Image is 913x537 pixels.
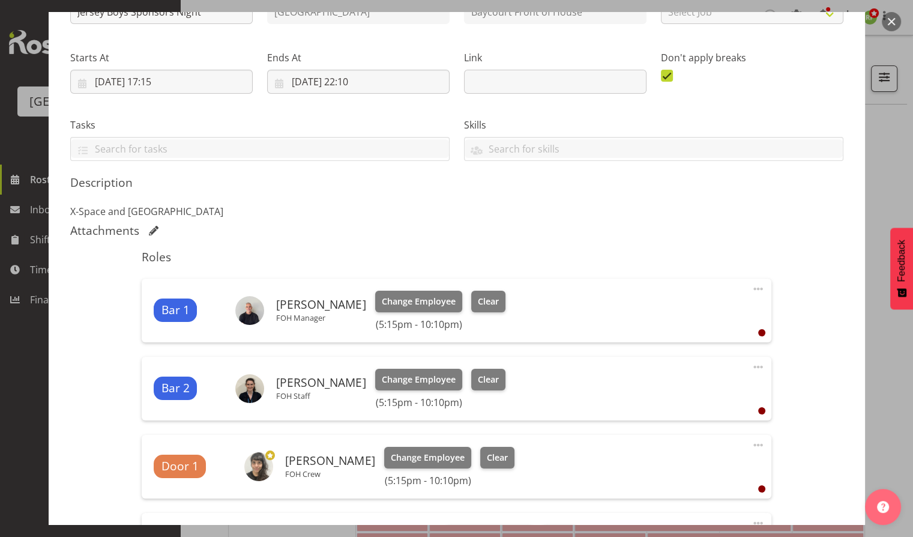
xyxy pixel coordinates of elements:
label: Ends At [267,50,450,65]
button: Change Employee [375,291,462,312]
h5: Roles [142,250,771,264]
p: FOH Staff [276,391,366,401]
div: User is clocked out [758,407,765,414]
button: Change Employee [375,369,462,390]
span: Door 1 [161,458,199,475]
button: Clear [471,291,505,312]
div: User is clocked out [758,485,765,493]
input: Search for tasks [71,139,449,158]
span: Clear [487,451,508,464]
button: Clear [480,447,514,469]
h6: [PERSON_NAME] [285,454,375,467]
h5: Description [70,175,843,190]
h6: [PERSON_NAME] [276,298,366,311]
h6: (5:15pm - 10:10pm) [375,318,505,330]
span: Change Employee [382,373,456,386]
button: Change Employee [384,447,471,469]
span: Clear [478,373,499,386]
p: X-Space and [GEOGRAPHIC_DATA] [70,204,843,219]
img: amy-duncansond59bfc9310a868664fae73fa68b36eae.png [235,374,264,403]
button: Feedback - Show survey [890,228,913,309]
img: help-xxl-2.png [877,501,889,513]
input: Click to select... [70,70,253,94]
label: Don't apply breaks [661,50,843,65]
p: FOH Manager [276,313,366,323]
img: aaron-smarte17f1d9530554f4cf5705981c6d53785.png [235,296,264,325]
label: Tasks [70,118,450,132]
span: Change Employee [391,451,465,464]
span: Clear [478,295,499,308]
span: Feedback [896,240,907,282]
label: Link [464,50,646,65]
input: Click to select... [267,70,450,94]
div: User is clocked out [758,329,765,336]
p: FOH Crew [285,469,375,479]
span: Bar 1 [161,302,190,319]
label: Skills [464,118,843,132]
h5: Attachments [70,223,139,238]
h6: (5:15pm - 10:10pm) [384,475,514,487]
h6: (5:15pm - 10:10pm) [375,396,505,408]
img: dominique-voglerb999deed7b2aa43f4fc17e5c3eb05113.png [244,452,273,481]
button: Clear [471,369,505,390]
h6: [PERSON_NAME] [276,376,366,389]
label: Starts At [70,50,253,65]
span: Change Employee [382,295,456,308]
input: Search for skills [465,139,843,158]
span: Bar 2 [161,380,190,397]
